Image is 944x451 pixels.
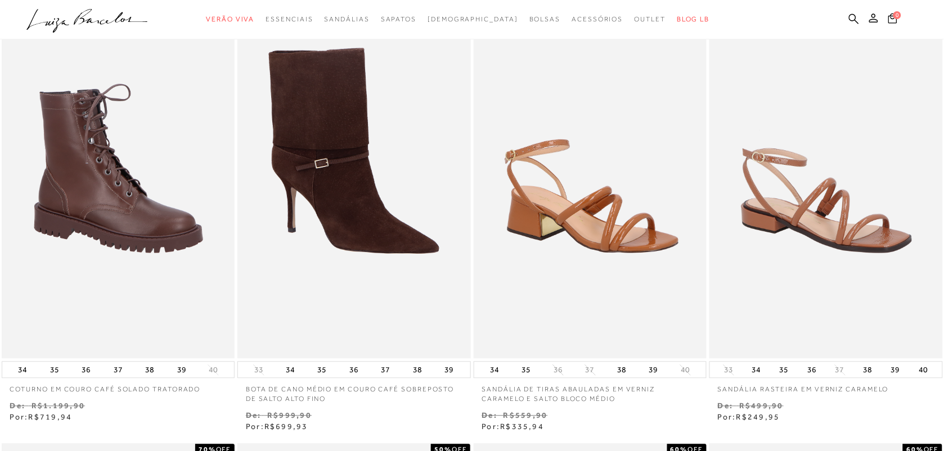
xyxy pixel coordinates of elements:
[677,15,709,23] span: BLOG LB
[28,413,72,422] span: R$719,94
[776,362,792,378] button: 35
[47,362,62,378] button: 35
[381,15,416,23] span: Sapatos
[110,362,126,378] button: 37
[635,15,666,23] span: Outlet
[749,362,765,378] button: 34
[582,365,598,376] button: 37
[10,413,73,422] span: Por:
[482,422,545,431] span: Por:
[10,402,26,411] small: De:
[428,9,518,30] a: noSubCategoriesText
[677,365,693,376] button: 40
[500,422,544,431] span: R$335,94
[32,402,85,411] small: R$1.199,90
[529,9,561,30] a: categoryNavScreenReaderText
[378,362,394,378] button: 37
[237,378,471,404] a: BOTA DE CANO MÉDIO EM COURO CAFÉ SOBREPOSTO DE SALTO ALTO FINO
[736,413,780,422] span: R$249,95
[15,362,30,378] button: 34
[264,422,308,431] span: R$699,93
[860,362,875,378] button: 38
[78,362,94,378] button: 36
[267,411,312,420] small: R$999,90
[711,11,942,357] img: SANDÁLIA RASTEIRA EM VERNIZ CARAMELO
[246,422,308,431] span: Por:
[482,411,498,420] small: De:
[888,362,903,378] button: 39
[572,9,623,30] a: categoryNavScreenReaderText
[550,365,566,376] button: 36
[718,402,734,411] small: De:
[721,365,736,376] button: 33
[475,11,706,357] img: SANDÁLIA DE TIRAS ABAULADAS EM VERNIZ CARAMELO E SALTO BLOCO MÉDIO
[614,362,630,378] button: 38
[2,378,235,395] a: COTURNO EM COURO CAFÉ SOLADO TRATORADO
[504,411,548,420] small: R$559,90
[572,15,623,23] span: Acessórios
[174,362,190,378] button: 39
[832,365,848,376] button: 37
[266,15,313,23] span: Essenciais
[487,362,502,378] button: 34
[915,362,931,378] button: 40
[325,9,370,30] a: categoryNavScreenReaderText
[251,365,267,376] button: 33
[246,411,262,420] small: De:
[519,362,534,378] button: 35
[885,12,901,28] button: 0
[804,362,820,378] button: 36
[282,362,298,378] button: 34
[325,15,370,23] span: Sandálias
[709,378,943,395] a: SANDÁLIA RASTEIRA EM VERNIZ CARAMELO
[266,9,313,30] a: categoryNavScreenReaderText
[206,15,254,23] span: Verão Viva
[346,362,362,378] button: 36
[442,362,457,378] button: 39
[381,9,416,30] a: categoryNavScreenReaderText
[529,15,561,23] span: Bolsas
[239,11,470,357] img: BOTA DE CANO MÉDIO EM COURO CAFÉ SOBREPOSTO DE SALTO ALTO FINO
[739,402,784,411] small: R$499,90
[314,362,330,378] button: 35
[205,365,221,376] button: 40
[410,362,425,378] button: 38
[428,15,518,23] span: [DEMOGRAPHIC_DATA]
[206,9,254,30] a: categoryNavScreenReaderText
[3,11,234,357] img: COTURNO EM COURO CAFÉ SOLADO TRATORADO
[893,11,901,19] span: 0
[474,378,707,404] a: SANDÁLIA DE TIRAS ABAULADAS EM VERNIZ CARAMELO E SALTO BLOCO MÉDIO
[718,413,780,422] span: Por:
[635,9,666,30] a: categoryNavScreenReaderText
[677,9,709,30] a: BLOG LB
[142,362,158,378] button: 38
[646,362,662,378] button: 39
